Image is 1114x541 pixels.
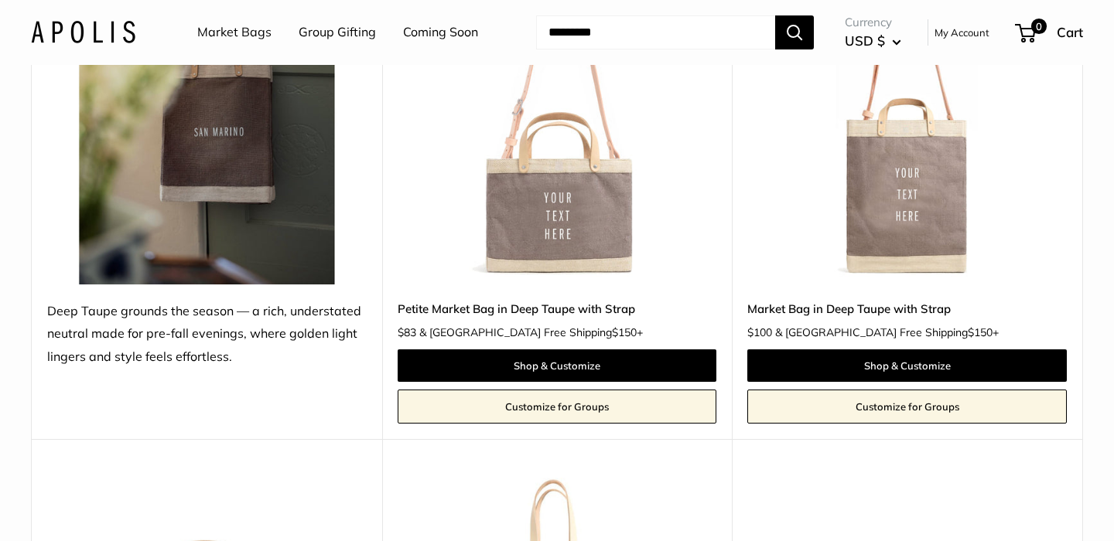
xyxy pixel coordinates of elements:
[845,32,885,49] span: USD $
[1031,19,1047,34] span: 0
[747,390,1067,424] a: Customize for Groups
[403,21,478,44] a: Coming Soon
[398,300,717,318] a: Petite Market Bag in Deep Taupe with Strap
[398,325,416,339] span: $83
[398,349,717,382] a: Shop & Customize
[419,327,643,338] span: & [GEOGRAPHIC_DATA] Free Shipping +
[747,325,772,339] span: $100
[1017,20,1083,45] a: 0 Cart
[31,21,135,43] img: Apolis
[398,390,717,424] a: Customize for Groups
[1057,24,1083,40] span: Cart
[536,15,775,49] input: Search...
[47,300,367,369] div: Deep Taupe grounds the season — a rich, understated neutral made for pre-fall evenings, where gol...
[968,325,993,339] span: $150
[775,15,814,49] button: Search
[845,29,901,53] button: USD $
[935,23,989,42] a: My Account
[845,12,901,33] span: Currency
[612,325,637,339] span: $150
[197,21,272,44] a: Market Bags
[299,21,376,44] a: Group Gifting
[747,300,1067,318] a: Market Bag in Deep Taupe with Strap
[775,327,999,338] span: & [GEOGRAPHIC_DATA] Free Shipping +
[747,349,1067,382] a: Shop & Customize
